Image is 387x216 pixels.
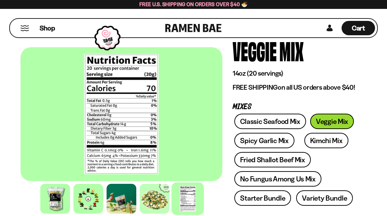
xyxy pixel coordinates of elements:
a: Starter Bundle [234,190,291,206]
div: Cart [342,19,375,37]
button: Mobile Menu Trigger [20,25,29,31]
a: Variety Bundle [296,190,353,206]
div: Mix [279,38,304,63]
span: Shop [40,24,55,33]
p: Mixes [233,104,356,110]
p: on all US orders above $40! [233,83,356,92]
strong: FREE SHIPPING [233,83,278,91]
a: No Fungus Among Us Mix [234,171,321,187]
a: Kimchi Mix [304,133,348,148]
div: Veggie [233,38,277,63]
a: Fried Shallot Beef Mix [234,152,310,167]
span: Free U.S. Shipping on Orders over $40 🍜 [139,1,248,8]
p: 14oz (20 servings) [233,69,356,78]
a: Classic Seafood Mix [234,114,306,129]
a: Spicy Garlic Mix [234,133,294,148]
span: Cart [352,24,365,32]
a: Shop [40,21,55,35]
